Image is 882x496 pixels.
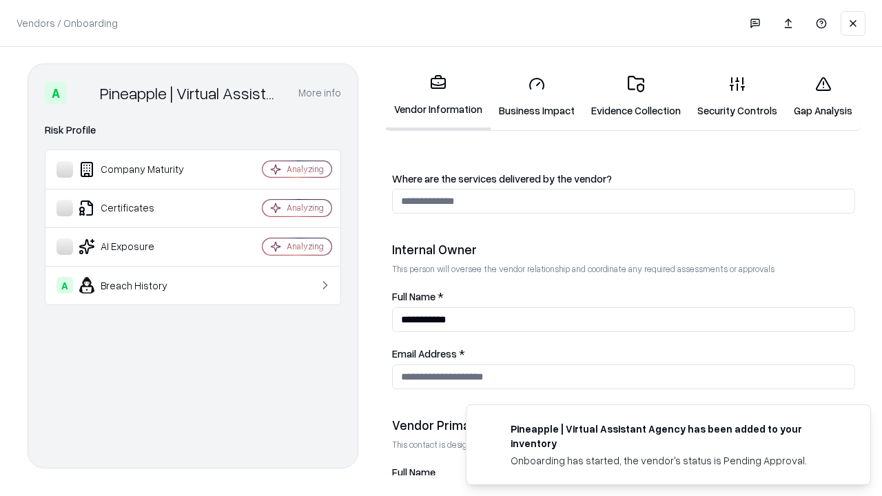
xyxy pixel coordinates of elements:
[392,467,855,477] label: Full Name
[511,453,837,468] div: Onboarding has started, the vendor's status is Pending Approval.
[57,200,221,216] div: Certificates
[392,241,855,258] div: Internal Owner
[287,163,324,175] div: Analyzing
[392,417,855,433] div: Vendor Primary Contact
[72,82,94,104] img: Pineapple | Virtual Assistant Agency
[786,65,861,129] a: Gap Analysis
[392,349,855,359] label: Email Address *
[392,439,855,451] p: This contact is designated to receive the assessment request from Shift
[392,174,855,184] label: Where are the services delivered by the vendor?
[287,202,324,214] div: Analyzing
[57,238,221,255] div: AI Exposure
[583,65,689,129] a: Evidence Collection
[287,240,324,252] div: Analyzing
[57,277,73,293] div: A
[100,82,282,104] div: Pineapple | Virtual Assistant Agency
[392,263,855,275] p: This person will oversee the vendor relationship and coordinate any required assessments or appro...
[511,422,837,451] div: Pineapple | Virtual Assistant Agency has been added to your inventory
[386,63,491,130] a: Vendor Information
[298,81,341,105] button: More info
[57,277,221,293] div: Breach History
[45,82,67,104] div: A
[57,161,221,178] div: Company Maturity
[491,65,583,129] a: Business Impact
[392,291,855,302] label: Full Name *
[483,422,500,438] img: trypineapple.com
[45,122,341,138] div: Risk Profile
[689,65,786,129] a: Security Controls
[17,16,118,30] p: Vendors / Onboarding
